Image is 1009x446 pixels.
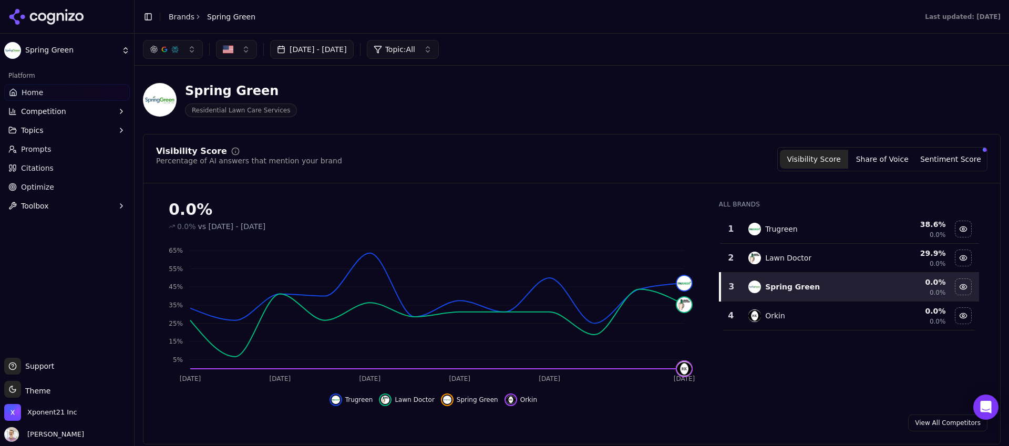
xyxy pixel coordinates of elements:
tspan: [DATE] [539,375,560,382]
tspan: 15% [169,338,183,345]
div: 2 [724,252,738,264]
img: US [223,44,233,55]
tr: 2lawn doctorLawn Doctor29.9%0.0%Hide lawn doctor data [720,244,979,273]
button: Open organization switcher [4,404,77,421]
button: Toolbox [4,198,130,214]
div: 0.0% [169,200,698,219]
tspan: 35% [169,302,183,309]
div: 29.9 % [878,248,945,258]
div: 4 [724,309,738,322]
tspan: [DATE] [449,375,470,382]
img: lawn doctor [677,297,692,312]
span: [PERSON_NAME] [23,430,84,439]
div: Percentage of AI answers that mention your brand [156,155,342,166]
img: spring green [748,281,761,293]
img: trugreen [332,396,340,404]
div: 0.0 % [878,306,945,316]
span: Orkin [520,396,537,404]
span: Support [21,361,54,371]
span: Topic: All [385,44,415,55]
span: Spring Green [25,46,117,55]
button: [DATE] - [DATE] [270,40,354,59]
tspan: [DATE] [674,375,695,382]
span: Toolbox [21,201,49,211]
a: View All Competitors [908,414,987,431]
div: Lawn Doctor [765,253,811,263]
span: Topics [21,125,44,136]
span: Spring Green [207,12,255,22]
tspan: 5% [173,356,183,364]
tr: 4orkinOrkin0.0%0.0%Hide orkin data [720,302,979,330]
span: Residential Lawn Care Services [185,103,297,117]
button: Open user button [4,427,84,442]
span: 0.0% [930,260,946,268]
nav: breadcrumb [169,12,255,22]
button: Hide lawn doctor data [955,250,972,266]
span: Competition [21,106,66,117]
tr: 3spring greenSpring Green0.0%0.0%Hide spring green data [720,273,979,302]
div: 38.6 % [878,219,945,230]
div: 0.0 % [878,277,945,287]
button: Hide lawn doctor data [379,393,434,406]
span: Xponent21 Inc [27,408,77,417]
img: lawn doctor [381,396,389,404]
div: Visibility Score [156,147,227,155]
tspan: [DATE] [359,375,381,382]
div: 1 [724,223,738,235]
div: Open Intercom Messenger [973,395,998,420]
span: 0.0% [930,288,946,297]
img: orkin [748,309,761,322]
tspan: [DATE] [270,375,291,382]
img: trugreen [677,276,692,291]
a: Prompts [4,141,130,158]
img: orkin [507,396,515,404]
img: spring green [443,396,451,404]
tspan: 45% [169,283,183,291]
a: Home [4,84,130,101]
button: Hide orkin data [955,307,972,324]
button: Competition [4,103,130,120]
div: All Brands [719,200,979,209]
button: Topics [4,122,130,139]
img: Kiryako Sharikas [4,427,19,442]
div: Spring Green [185,82,297,99]
span: Lawn Doctor [395,396,434,404]
div: Trugreen [765,224,798,234]
img: trugreen [748,223,761,235]
span: 0.0% [930,231,946,239]
tspan: 55% [169,265,183,273]
tspan: 65% [169,247,183,254]
img: Spring Green [4,42,21,59]
span: Prompts [21,144,52,154]
div: 3 [725,281,738,293]
img: orkin [677,361,692,376]
span: Citations [21,163,54,173]
span: 0.0% [930,317,946,326]
tspan: 25% [169,320,183,327]
button: Share of Voice [848,150,917,169]
span: Optimize [21,182,54,192]
button: Visibility Score [780,150,848,169]
img: lawn doctor [748,252,761,264]
tspan: [DATE] [180,375,201,382]
img: Spring Green [143,83,177,117]
a: Citations [4,160,130,177]
span: 0.0% [177,221,196,232]
span: Home [22,87,43,98]
button: Hide trugreen data [330,393,373,406]
button: Sentiment Score [917,150,985,169]
div: Orkin [765,310,785,321]
a: Optimize [4,179,130,195]
img: Xponent21 Inc [4,404,21,421]
tr: 1trugreenTrugreen38.6%0.0%Hide trugreen data [720,215,979,244]
button: Hide spring green data [955,278,972,295]
button: Hide trugreen data [955,221,972,237]
span: Theme [21,387,50,395]
span: Spring Green [457,396,498,404]
div: Spring Green [765,282,820,292]
div: Last updated: [DATE] [925,13,1001,21]
span: Trugreen [345,396,373,404]
a: Brands [169,13,194,21]
span: vs [DATE] - [DATE] [198,221,266,232]
button: Hide spring green data [441,393,498,406]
